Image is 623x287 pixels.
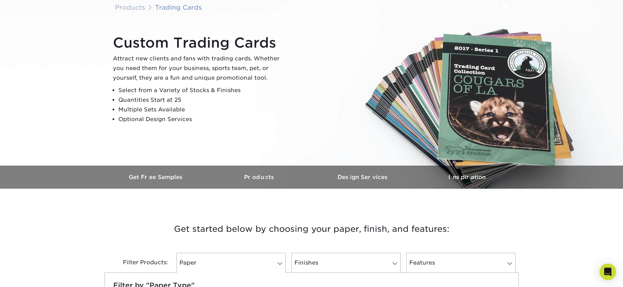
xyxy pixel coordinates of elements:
a: Paper [176,253,286,273]
li: Quantities Start at 25 [118,95,285,105]
li: Multiple Sets Available [118,105,285,115]
h3: Inspiration [415,174,519,180]
h1: Custom Trading Cards [113,34,285,51]
a: Trading Cards [155,3,202,11]
h3: Design Services [312,174,415,180]
li: Select from a Variety of Stocks & Finishes [118,86,285,95]
h3: Products [208,174,312,180]
div: Open Intercom Messenger [600,264,616,280]
a: Inspiration [415,166,519,189]
a: Finishes [291,253,401,273]
a: Get Free Samples [105,166,208,189]
a: Features [406,253,516,273]
h3: Get started below by choosing your paper, finish, and features: [110,214,514,245]
a: Products [115,3,145,11]
p: Attract new clients and fans with trading cards. Whether you need them for your business, sports ... [113,54,285,83]
li: Optional Design Services [118,115,285,124]
a: Design Services [312,166,415,189]
h3: Get Free Samples [105,174,208,180]
div: Filter Products: [105,253,174,273]
a: Products [208,166,312,189]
